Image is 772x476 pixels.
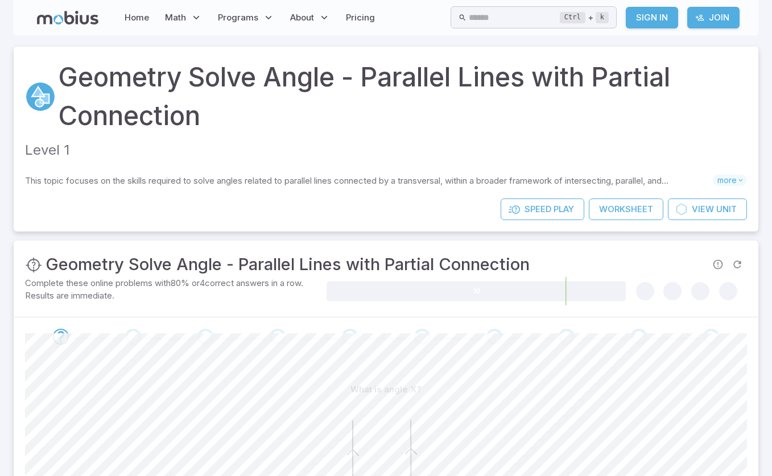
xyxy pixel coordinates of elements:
[46,252,530,277] h3: Geometry Solve Angle - Parallel Lines with Partial Connection
[486,329,502,345] div: Go to the next question
[501,198,584,220] a: SpeedPlay
[589,198,663,220] a: Worksheet
[554,203,574,216] span: Play
[728,255,747,274] span: Refresh Question
[25,277,324,302] p: Complete these online problems with 80 % or 4 correct answers in a row. Results are immediate.
[125,329,141,345] div: Go to the next question
[525,203,551,216] span: Speed
[165,11,186,24] span: Math
[708,255,728,274] span: Report an issue with the question
[414,329,430,345] div: Go to the next question
[25,175,713,187] p: This topic focuses on the skills required to solve angles related to parallel lines connected by ...
[668,198,747,220] a: ViewUnit
[270,329,286,345] div: Go to the next question
[342,5,378,31] a: Pricing
[25,81,56,112] a: Geometry 2D
[631,329,647,345] div: Go to the next question
[716,203,737,216] span: Unit
[687,7,740,28] a: Join
[350,383,422,396] p: What is angle X?
[53,329,69,345] div: Go to the next question
[342,329,358,345] div: Go to the next question
[626,7,678,28] a: Sign In
[692,203,714,216] span: View
[58,58,747,135] a: Geometry Solve Angle - Parallel Lines with Partial Connection
[559,329,575,345] div: Go to the next question
[703,329,719,345] div: Go to the next question
[290,11,314,24] span: About
[197,329,213,345] div: Go to the next question
[121,5,152,31] a: Home
[596,12,609,23] kbd: k
[218,11,258,24] span: Programs
[560,12,585,23] kbd: Ctrl
[560,11,609,24] div: +
[25,140,747,161] p: Level 1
